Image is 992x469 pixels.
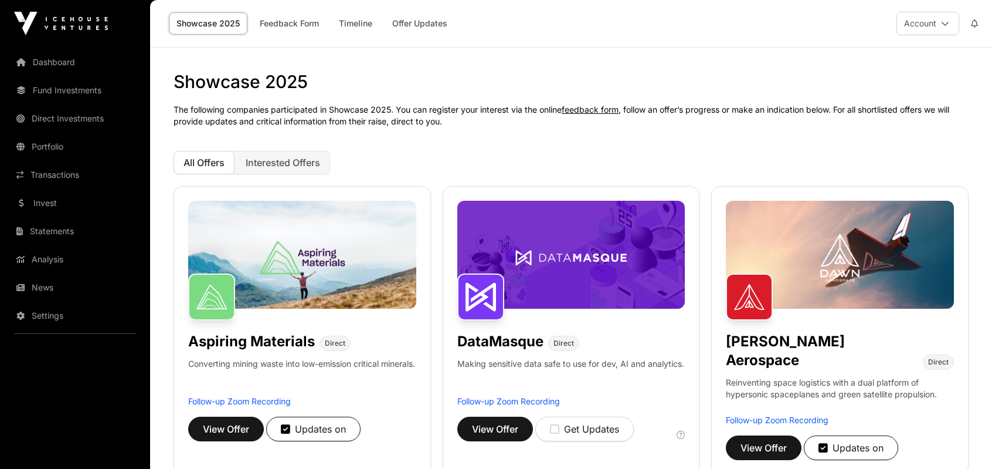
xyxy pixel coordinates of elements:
[9,77,141,103] a: Fund Investments
[188,332,315,351] h1: Aspiring Materials
[9,190,141,216] a: Invest
[818,441,884,455] div: Updates on
[174,151,235,174] button: All Offers
[14,12,108,35] img: Icehouse Ventures Logo
[726,436,801,460] button: View Offer
[188,396,291,406] a: Follow-up Zoom Recording
[457,417,533,441] button: View Offer
[804,436,898,460] button: Updates on
[9,218,141,244] a: Statements
[726,201,954,309] img: Dawn-Banner.jpg
[472,422,518,436] span: View Offer
[457,332,543,351] h1: DataMasque
[331,12,380,35] a: Timeline
[9,106,141,131] a: Direct Investments
[9,275,141,301] a: News
[726,415,828,425] a: Follow-up Zoom Recording
[203,422,249,436] span: View Offer
[726,274,773,320] img: Dawn Aerospace
[188,358,415,396] p: Converting mining waste into low-emission critical minerals.
[325,339,345,348] span: Direct
[740,441,787,455] span: View Offer
[726,377,954,414] p: Reinventing space logistics with a dual platform of hypersonic spaceplanes and green satellite pr...
[174,104,969,127] p: The following companies participated in Showcase 2025. You can register your interest via the onl...
[550,422,619,436] div: Get Updates
[9,134,141,160] a: Portfolio
[457,201,685,309] img: DataMasque-Banner.jpg
[266,417,361,441] button: Updates on
[457,274,504,320] img: DataMasque
[928,357,949,367] span: Direct
[896,12,959,35] button: Account
[385,12,455,35] a: Offer Updates
[252,12,327,35] a: Feedback Form
[236,151,330,174] button: Interested Offers
[553,339,574,348] span: Direct
[246,157,320,168] span: Interested Offers
[174,71,969,92] h1: Showcase 2025
[188,274,235,320] img: Aspiring Materials
[933,413,992,469] iframe: Chat Widget
[457,396,560,406] a: Follow-up Zoom Recording
[726,332,918,370] h1: [PERSON_NAME] Aerospace
[169,12,247,35] a: Showcase 2025
[188,201,416,309] img: Aspiring-Banner.jpg
[9,303,141,329] a: Settings
[9,162,141,188] a: Transactions
[281,422,346,436] div: Updates on
[188,417,264,441] button: View Offer
[9,49,141,75] a: Dashboard
[535,417,634,441] button: Get Updates
[457,358,684,396] p: Making sensitive data safe to use for dev, AI and analytics.
[184,157,225,168] span: All Offers
[562,104,619,114] a: feedback form
[9,247,141,272] a: Analysis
